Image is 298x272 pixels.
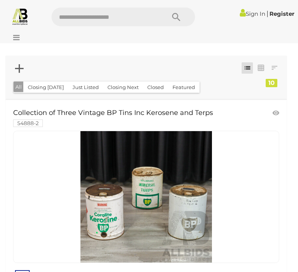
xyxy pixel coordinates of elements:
[13,131,279,263] a: Collection of Three Vintage BP Tins Inc Kerosene and Terps
[240,10,265,17] a: Sign In
[266,79,277,87] div: 10
[269,10,294,17] a: Register
[266,9,268,18] span: |
[168,82,200,93] button: Featured
[13,109,237,126] a: Collection of Three Vintage BP Tins Inc Kerosene and Terps 54888-2
[11,8,29,25] img: Allbids.com.au
[14,82,24,92] button: All
[157,8,195,26] button: Search
[143,82,168,93] button: Closed
[23,82,68,93] button: Closing [DATE]
[80,131,212,263] img: Collection of Three Vintage BP Tins Inc Kerosene and Terps
[68,82,103,93] button: Just Listed
[103,82,143,93] button: Closing Next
